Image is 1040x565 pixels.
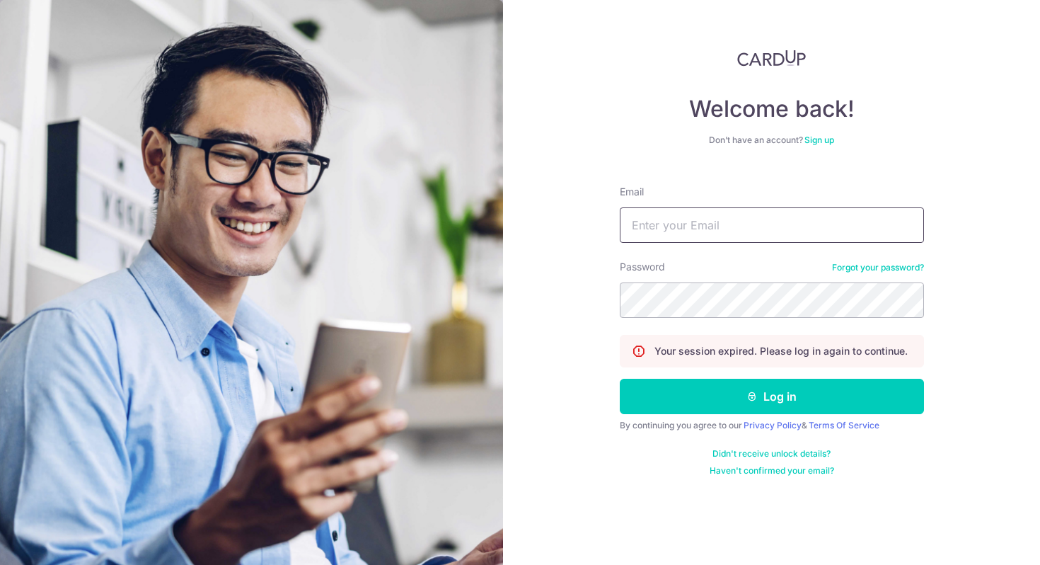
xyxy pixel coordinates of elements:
[620,420,924,431] div: By continuing you agree to our &
[710,465,834,476] a: Haven't confirmed your email?
[832,262,924,273] a: Forgot your password?
[620,185,644,199] label: Email
[620,95,924,123] h4: Welcome back!
[620,207,924,243] input: Enter your Email
[620,379,924,414] button: Log in
[744,420,802,430] a: Privacy Policy
[712,448,831,460] a: Didn't receive unlock details?
[620,260,665,274] label: Password
[654,344,908,358] p: Your session expired. Please log in again to continue.
[737,50,807,67] img: CardUp Logo
[809,420,879,430] a: Terms Of Service
[804,135,834,145] a: Sign up
[620,135,924,146] div: Don’t have an account?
